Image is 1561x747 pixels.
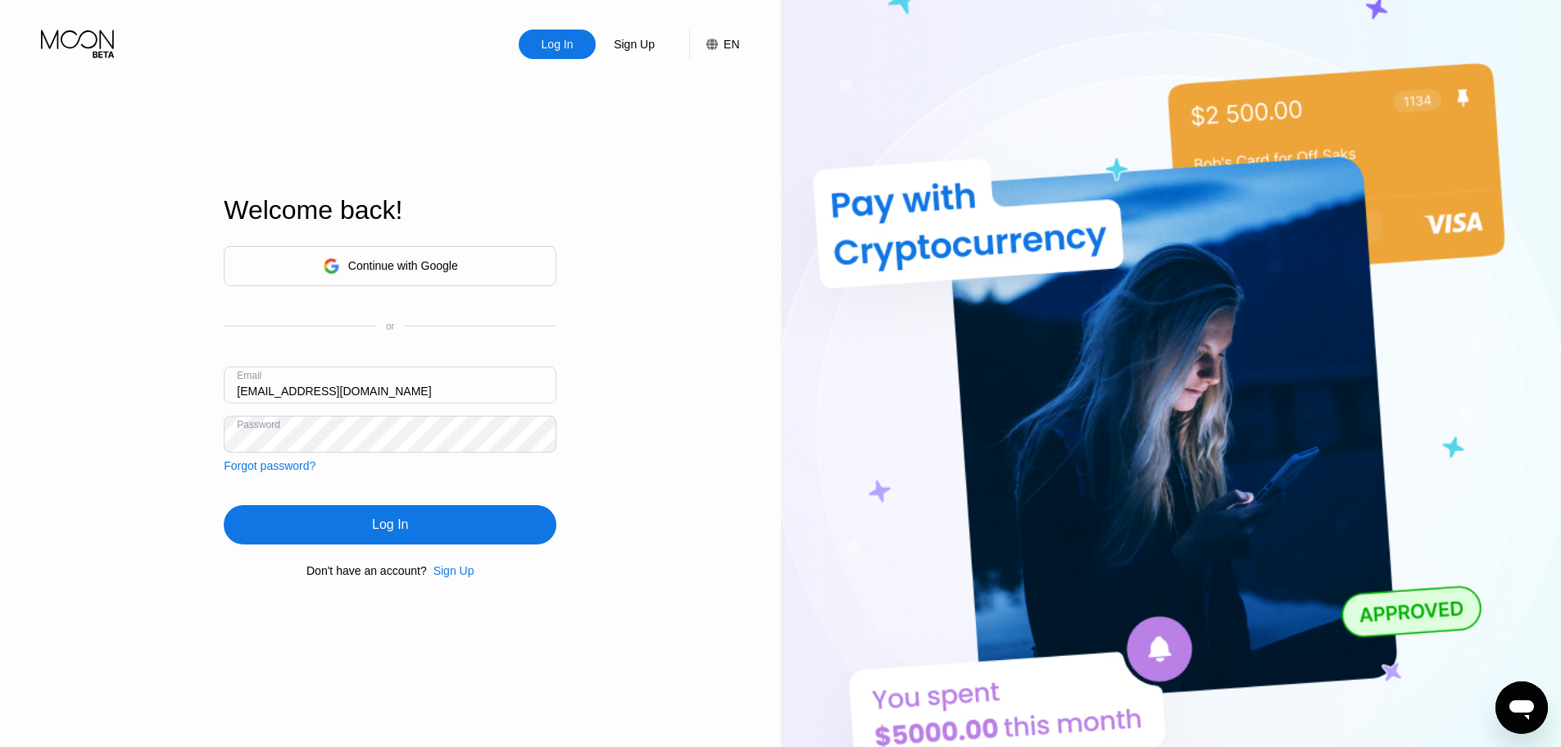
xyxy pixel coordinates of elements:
[596,30,673,59] div: Sign Up
[433,564,474,577] div: Sign Up
[689,30,739,59] div: EN
[224,459,315,472] div: Forgot password?
[372,517,408,533] div: Log In
[540,36,575,52] div: Log In
[306,564,427,577] div: Don't have an account?
[519,30,596,59] div: Log In
[224,195,556,225] div: Welcome back!
[724,38,739,51] div: EN
[237,419,280,430] div: Password
[237,370,261,381] div: Email
[1495,681,1548,734] iframe: Button to launch messaging window
[348,259,458,272] div: Continue with Google
[612,36,656,52] div: Sign Up
[224,505,556,544] div: Log In
[386,321,395,332] div: or
[427,564,474,577] div: Sign Up
[224,246,556,286] div: Continue with Google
